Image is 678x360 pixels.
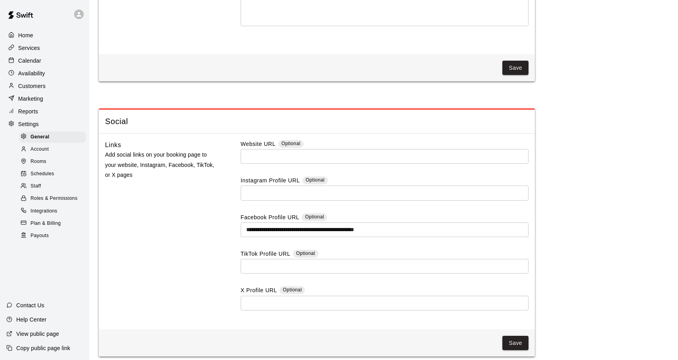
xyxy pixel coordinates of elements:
div: General [19,132,86,143]
label: Website URL [241,140,276,149]
p: Copy public page link [16,344,70,352]
p: Customers [18,82,46,90]
span: General [31,133,50,141]
div: Plan & Billing [19,218,86,229]
p: Reports [18,107,38,115]
a: Schedules [19,168,89,180]
span: Plan & Billing [31,220,61,228]
label: Facebook Profile URL [241,213,299,222]
span: Rooms [31,158,46,166]
div: Rooms [19,156,86,167]
a: Settings [6,118,83,130]
div: Schedules [19,169,86,180]
a: Account [19,143,89,155]
a: Integrations [19,205,89,217]
span: Optional [282,141,301,146]
div: Roles & Permissions [19,193,86,204]
label: Instagram Profile URL [241,176,300,186]
span: Optional [283,287,302,293]
div: Integrations [19,206,86,217]
span: Account [31,146,49,153]
div: Account [19,144,86,155]
a: Staff [19,180,89,193]
label: TikTok Profile URL [241,250,290,259]
p: Settings [18,120,39,128]
a: Payouts [19,230,89,242]
a: Roles & Permissions [19,193,89,205]
p: Services [18,44,40,52]
p: Marketing [18,95,43,103]
span: Staff [31,182,41,190]
label: X Profile URL [241,286,277,295]
a: Customers [6,80,83,92]
a: Rooms [19,156,89,168]
div: Payouts [19,230,86,241]
div: Staff [19,181,86,192]
span: Optional [305,214,324,220]
a: General [19,131,89,143]
p: View public page [16,330,59,338]
p: Home [18,31,33,39]
a: Home [6,29,83,41]
h6: Links [105,140,121,150]
span: Optional [306,177,325,183]
p: Contact Us [16,301,44,309]
span: Payouts [31,232,49,240]
span: Schedules [31,170,54,178]
a: Reports [6,105,83,117]
span: Roles & Permissions [31,195,77,203]
button: Save [502,61,529,75]
p: Help Center [16,316,46,324]
a: Availability [6,67,83,79]
p: Add social links on your booking page to your website, Instagram, Facebook, TikTok, or X pages [105,150,215,180]
a: Calendar [6,55,83,67]
span: Optional [296,251,315,256]
p: Availability [18,69,45,77]
a: Marketing [6,93,83,105]
a: Plan & Billing [19,217,89,230]
button: Save [502,336,529,350]
a: Services [6,42,83,54]
span: Integrations [31,207,57,215]
p: Calendar [18,57,41,65]
span: Social [105,116,529,127]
